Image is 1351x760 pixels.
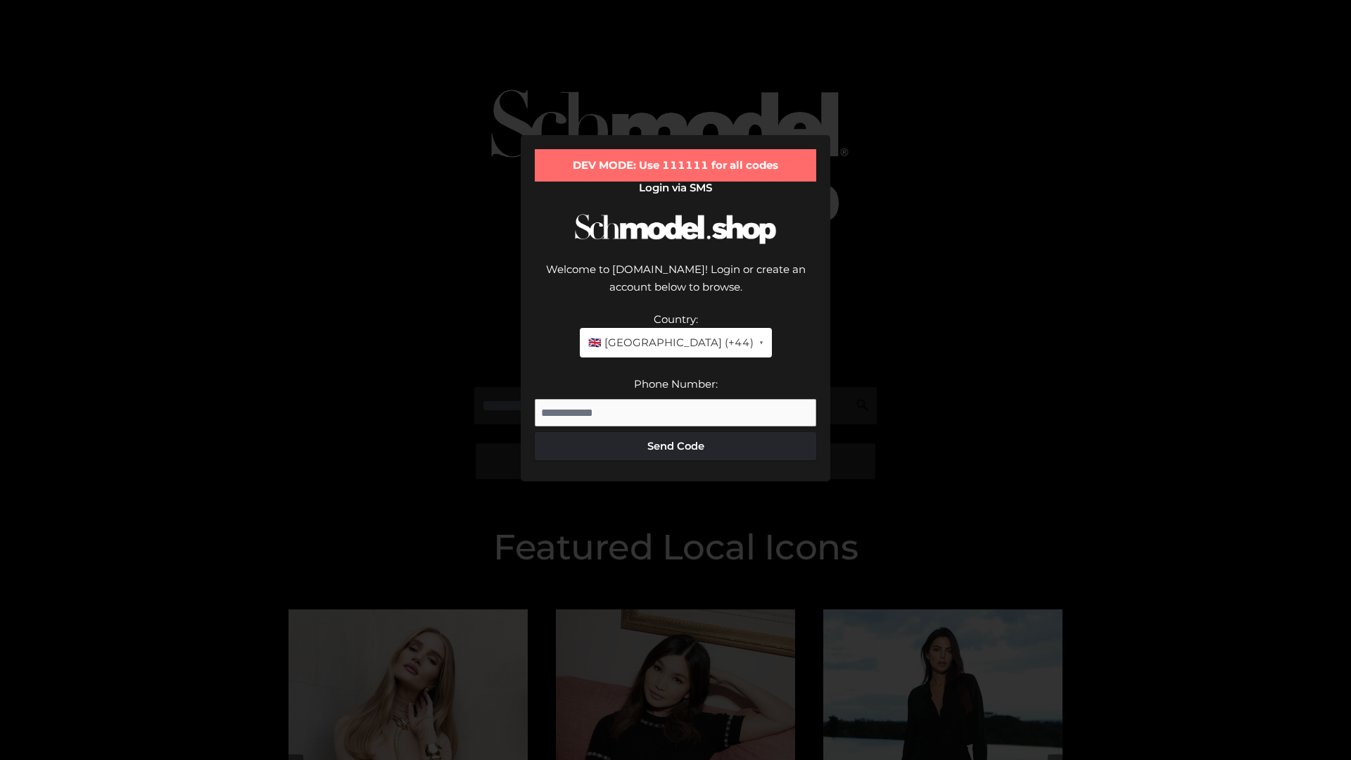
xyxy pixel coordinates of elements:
img: Schmodel Logo [570,201,781,257]
button: Send Code [535,432,816,460]
span: 🇬🇧 [GEOGRAPHIC_DATA] (+44) [588,334,754,352]
div: Welcome to [DOMAIN_NAME]! Login or create an account below to browse. [535,260,816,310]
div: DEV MODE: Use 111111 for all codes [535,149,816,182]
h2: Login via SMS [535,182,816,194]
label: Country: [654,312,698,326]
label: Phone Number: [634,377,718,391]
